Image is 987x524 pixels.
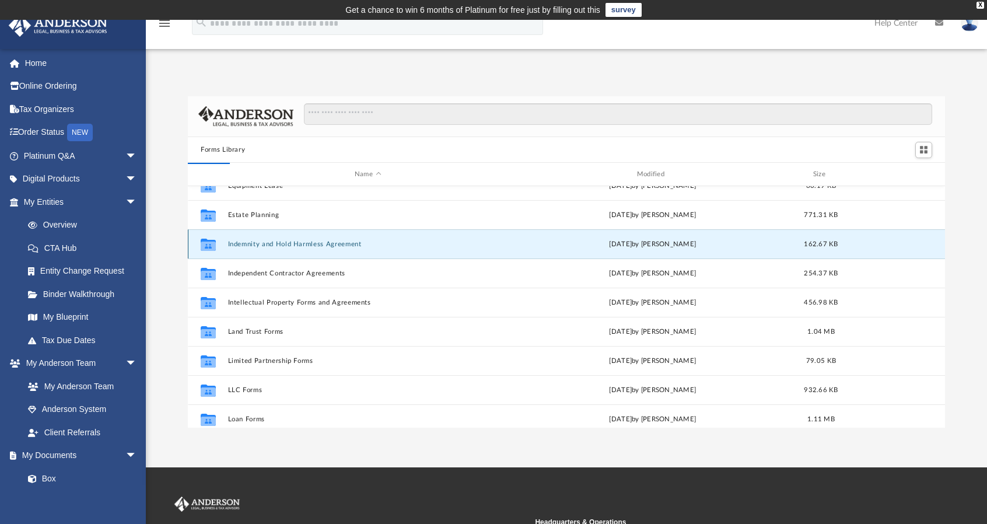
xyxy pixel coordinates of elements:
a: Platinum Q&Aarrow_drop_down [8,144,155,167]
button: Equipment Lease [228,182,508,190]
div: [DATE] by [PERSON_NAME] [513,327,793,337]
img: Anderson Advisors Platinum Portal [5,14,111,37]
div: NEW [67,124,93,141]
button: Estate Planning [228,211,508,219]
a: Digital Productsarrow_drop_down [8,167,155,191]
div: grid [188,186,945,428]
span: arrow_drop_down [125,352,149,376]
a: My Documentsarrow_drop_down [8,444,149,467]
div: [DATE] by [PERSON_NAME] [513,239,793,250]
button: Intellectual Property Forms and Agreements [228,299,508,306]
a: My Blueprint [16,306,149,329]
a: Order StatusNEW [8,121,155,145]
span: arrow_drop_down [125,444,149,468]
a: My Anderson Team [16,375,143,398]
a: My Entitiesarrow_drop_down [8,190,155,214]
div: [DATE] by [PERSON_NAME] [513,210,793,221]
a: Entity Change Request [16,260,155,283]
span: arrow_drop_down [125,144,149,168]
div: Size [798,169,845,180]
img: User Pic [961,15,978,32]
a: Box [16,467,143,490]
a: Binder Walkthrough [16,282,155,306]
a: Tax Organizers [8,97,155,121]
button: Limited Partnership Forms [228,357,508,365]
div: [DATE] by [PERSON_NAME] [513,298,793,308]
span: arrow_drop_down [125,190,149,214]
a: Overview [16,214,155,237]
span: 254.37 KB [804,270,838,277]
a: Client Referrals [16,421,149,444]
span: 456.98 KB [804,299,838,306]
a: survey [605,3,642,17]
div: id [193,169,222,180]
a: menu [157,22,171,30]
a: Online Ordering [8,75,155,98]
div: Name [228,169,508,180]
span: arrow_drop_down [125,167,149,191]
a: CTA Hub [16,236,155,260]
div: [DATE] by [PERSON_NAME] [513,385,793,396]
button: Forms Library [201,145,245,155]
a: Anderson System [16,398,149,421]
div: close [977,2,984,9]
div: [DATE] by [PERSON_NAME] [513,414,793,425]
span: 932.66 KB [804,387,838,393]
button: Land Trust Forms [228,328,508,336]
div: id [849,169,931,180]
a: My Anderson Teamarrow_drop_down [8,352,149,375]
div: [DATE] by [PERSON_NAME] [513,356,793,366]
span: 162.67 KB [804,241,838,247]
span: 1.11 MB [807,416,835,422]
div: [DATE] by [PERSON_NAME] [513,181,793,191]
i: search [195,16,208,29]
img: Anderson Advisors Platinum Portal [172,497,242,512]
button: Indemnity and Hold Harmless Agreement [228,240,508,248]
button: Switch to Grid View [915,142,933,158]
a: Home [8,51,155,75]
span: 79.05 KB [806,358,836,364]
div: Get a chance to win 6 months of Platinum for free just by filling out this [345,3,600,17]
span: 1.04 MB [807,329,835,335]
i: menu [157,16,171,30]
span: 771.31 KB [804,212,838,218]
div: [DATE] by [PERSON_NAME] [513,268,793,279]
span: 60.19 KB [806,183,836,189]
input: Search files and folders [304,103,932,125]
div: Modified [513,169,793,180]
button: Independent Contractor Agreements [228,270,508,277]
button: LLC Forms [228,386,508,394]
button: Loan Forms [228,415,508,423]
a: Tax Due Dates [16,329,155,352]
